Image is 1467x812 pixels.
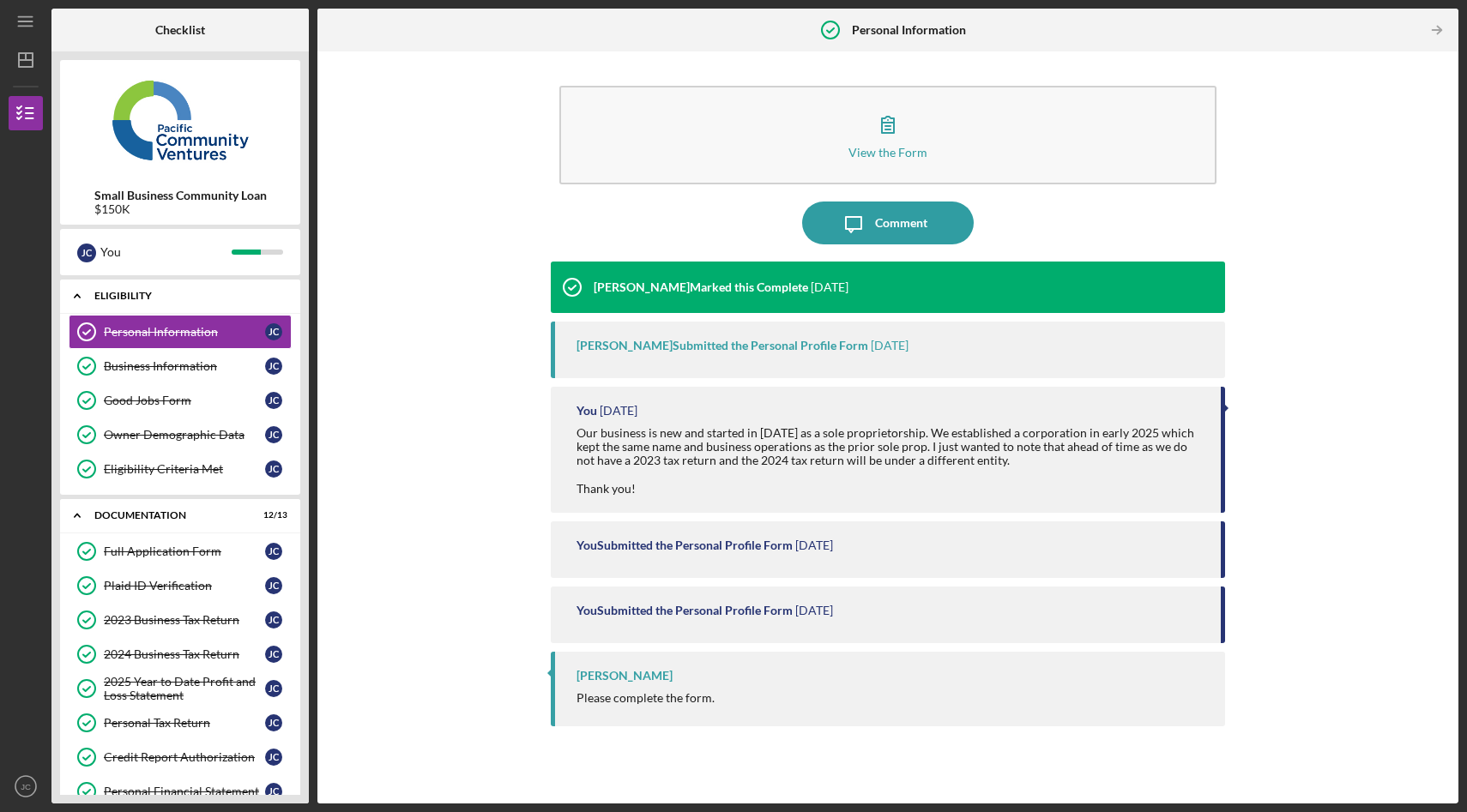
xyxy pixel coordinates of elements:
[811,280,848,294] time: 2025-07-18 18:57
[77,244,96,262] div: J C
[875,201,927,244] div: Comment
[577,604,793,617] div: You Submitted the Personal Profile Form
[69,603,292,637] a: 2023 Business Tax ReturnJC
[265,680,282,697] div: J C
[94,291,279,301] div: Eligibility
[265,646,282,663] div: J C
[104,716,265,730] div: Personal Tax Return
[577,426,1204,495] div: Our business is new and started in [DATE] as a sole proprietorship. We established a corporation ...
[69,315,292,349] a: Personal InformationJC
[265,358,282,375] div: J C
[104,462,265,476] div: Eligibility Criteria Met
[69,349,292,383] a: Business InformationJC
[104,647,265,661] div: 2024 Business Tax Return
[104,428,265,442] div: Owner Demographic Data
[577,669,673,683] div: [PERSON_NAME]
[265,783,282,800] div: J C
[594,280,808,294] div: [PERSON_NAME] Marked this Complete
[795,604,833,617] time: 2025-07-18 15:40
[559,86,1216,184] button: View the Form
[69,637,292,671] a: 2024 Business Tax ReturnJC
[69,534,292,568] a: Full Application FormJC
[265,460,282,478] div: J C
[69,418,292,452] a: Owner Demographic DataJC
[69,740,292,774] a: Credit Report AuthorizationJC
[94,189,267,202] b: Small Business Community Loan
[795,538,833,552] time: 2025-07-18 15:42
[104,613,265,627] div: 2023 Business Tax Return
[265,392,282,409] div: J C
[600,404,637,418] time: 2025-07-18 15:57
[871,339,909,352] time: 2025-07-18 18:57
[104,544,265,558] div: Full Application Form
[155,23,205,37] b: Checklist
[577,404,597,418] div: You
[9,769,43,803] button: JC
[852,23,966,37] b: Personal Information
[265,577,282,594] div: J C
[21,782,31,791] text: JC
[100,238,232,267] div: You
[94,202,267,216] div: $150K
[104,675,265,702] div: 2025 Year to Date Profit and Loss Statement
[802,201,974,244] button: Comment
[265,543,282,560] div: J C
[265,426,282,443] div: J C
[104,359,265,373] div: Business Information
[265,611,282,629] div: J C
[257,510,287,520] div: 12 / 13
[60,69,300,171] img: Product logo
[104,785,265,798] div: Personal Financial Statement
[104,579,265,592] div: Plaid ID Verification
[577,691,715,705] div: Please complete the form.
[577,538,793,552] div: You Submitted the Personal Profile Form
[848,146,927,159] div: View the Form
[69,671,292,706] a: 2025 Year to Date Profit and Loss StatementJC
[69,706,292,740] a: Personal Tax ReturnJC
[577,339,868,352] div: [PERSON_NAME] Submitted the Personal Profile Form
[69,452,292,486] a: Eligibility Criteria MetJC
[94,510,244,520] div: Documentation
[265,714,282,731] div: J C
[104,750,265,764] div: Credit Report Authorization
[69,568,292,603] a: Plaid ID VerificationJC
[265,749,282,766] div: J C
[69,774,292,809] a: Personal Financial StatementJC
[265,323,282,340] div: J C
[69,383,292,418] a: Good Jobs FormJC
[104,394,265,407] div: Good Jobs Form
[104,325,265,339] div: Personal Information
